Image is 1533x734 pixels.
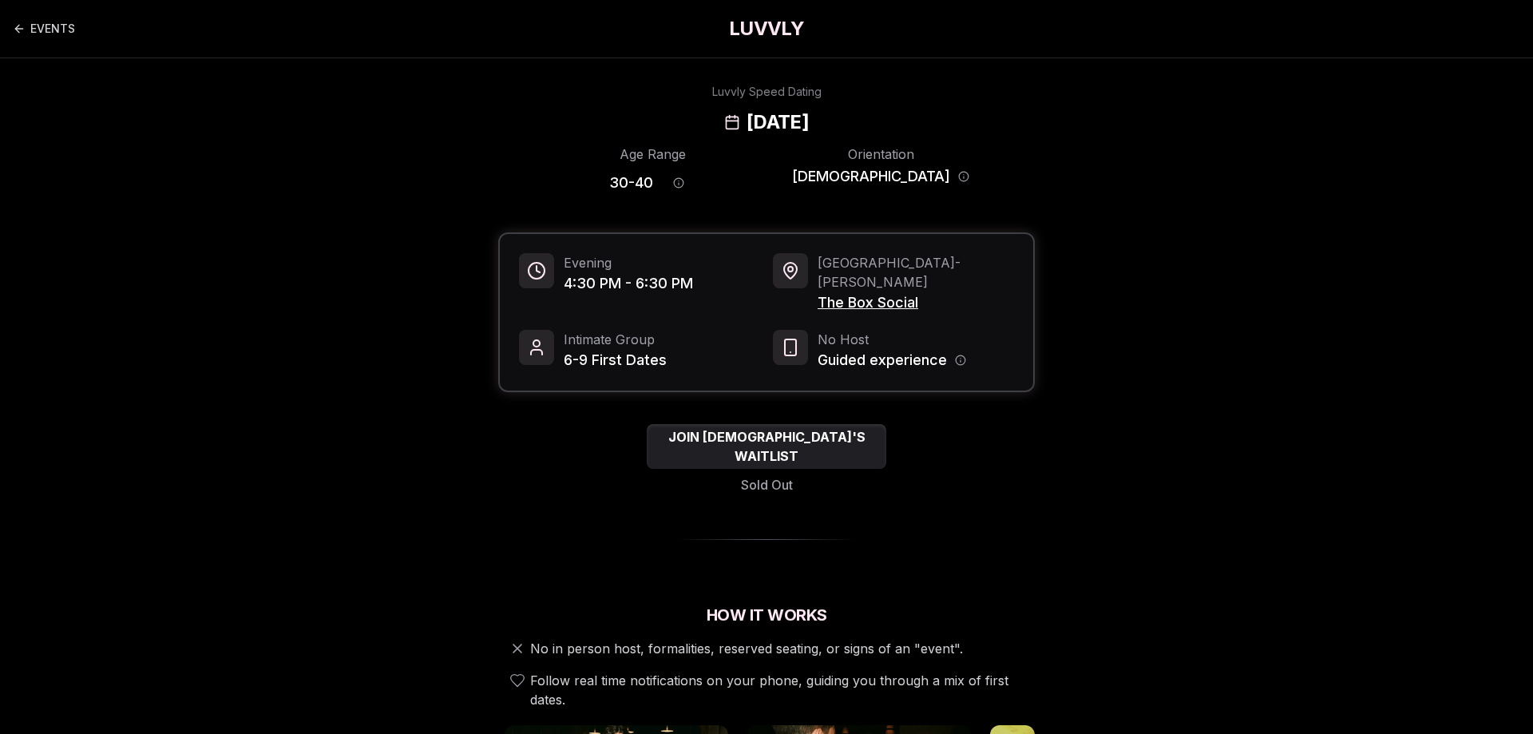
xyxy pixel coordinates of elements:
[818,330,966,349] span: No Host
[792,165,950,188] span: [DEMOGRAPHIC_DATA]
[498,604,1035,626] h2: How It Works
[741,475,793,494] span: Sold Out
[564,272,693,295] span: 4:30 PM - 6:30 PM
[729,16,804,42] a: LUVVLY
[818,349,947,371] span: Guided experience
[530,639,963,658] span: No in person host, formalities, reserved seating, or signs of an "event".
[818,253,1014,292] span: [GEOGRAPHIC_DATA] - [PERSON_NAME]
[564,253,693,272] span: Evening
[564,330,667,349] span: Intimate Group
[530,671,1028,709] span: Follow real time notifications on your phone, guiding you through a mix of first dates.
[647,427,886,466] span: JOIN [DEMOGRAPHIC_DATA]'S WAITLIST
[818,292,1014,314] span: The Box Social
[712,84,822,100] div: Luvvly Speed Dating
[955,355,966,366] button: Host information
[747,109,809,135] h2: [DATE]
[647,424,886,469] button: JOIN QUEER WOMEN'S WAITLIST - Sold Out
[792,145,969,164] div: Orientation
[564,349,667,371] span: 6-9 First Dates
[13,13,75,45] a: Back to events
[564,145,741,164] div: Age Range
[958,171,969,182] button: Orientation information
[661,165,696,200] button: Age range information
[609,172,653,194] span: 30 - 40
